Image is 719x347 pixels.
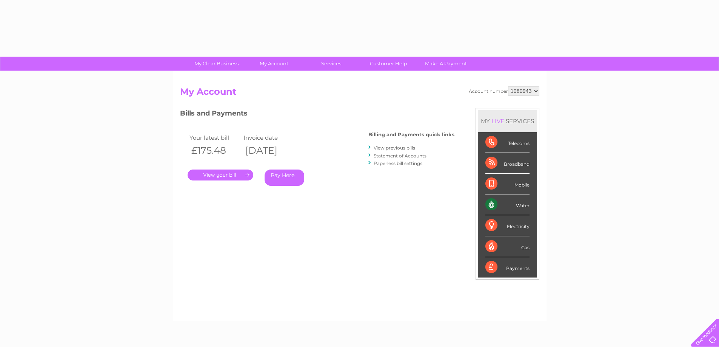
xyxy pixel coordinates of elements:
div: Telecoms [485,132,530,153]
th: [DATE] [242,143,296,158]
h4: Billing and Payments quick links [368,132,454,137]
a: View previous bills [374,145,415,151]
div: Mobile [485,174,530,194]
div: Electricity [485,215,530,236]
td: Your latest bill [188,133,242,143]
h2: My Account [180,86,539,101]
a: Customer Help [357,57,420,71]
div: Water [485,194,530,215]
a: My Clear Business [185,57,248,71]
div: Payments [485,257,530,278]
a: Services [300,57,362,71]
a: Paperless bill settings [374,160,422,166]
a: . [188,170,253,180]
div: Gas [485,236,530,257]
div: MY SERVICES [478,110,537,132]
div: Broadband [485,153,530,174]
a: Pay Here [265,170,304,186]
th: £175.48 [188,143,242,158]
td: Invoice date [242,133,296,143]
div: LIVE [490,117,506,125]
h3: Bills and Payments [180,108,454,121]
div: Account number [469,86,539,96]
a: Make A Payment [415,57,477,71]
a: Statement of Accounts [374,153,426,159]
a: My Account [243,57,305,71]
